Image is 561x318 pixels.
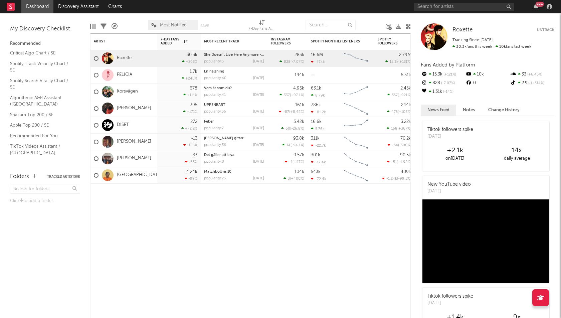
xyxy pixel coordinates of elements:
span: -1.24k [386,177,397,181]
div: -81.2k [311,110,326,114]
span: 10k fans last week [452,45,531,49]
button: 99+ [534,4,538,9]
div: 9.57k [294,153,304,157]
div: Vem är som du? [204,87,264,90]
div: Recommended [10,40,80,48]
div: She Doesn’t Live Here Anymore - T&A Demo Dec 16, 1992 [204,53,264,57]
span: +105 % [399,110,410,114]
div: 7-Day Fans Added (7-Day Fans Added) [248,17,275,36]
a: Apple Top 200 / SE [10,122,73,129]
div: 311k [311,136,320,141]
input: Search for folders... [10,184,80,194]
div: [DATE] [253,143,264,147]
span: 475 [391,110,398,114]
svg: Chart title [341,100,371,117]
span: +921 % [399,94,410,97]
div: +171 % [183,110,197,114]
div: 99 + [536,2,544,7]
a: Spotify Track Velocity Chart / SE [10,60,73,74]
a: Algorithmic A&R Assistant ([GEOGRAPHIC_DATA]) [10,94,73,108]
div: 161k [295,103,304,107]
div: [DATE] [427,133,473,140]
span: 168 [391,127,397,131]
span: -1 [289,160,293,164]
div: 2.79M [399,53,411,57]
div: 3.22k [401,120,411,124]
svg: Chart title [341,150,371,167]
div: -105 % [183,143,197,147]
span: 828 [284,60,291,64]
div: ( ) [282,143,304,147]
div: 301k [311,153,320,157]
div: 10k [465,70,510,79]
span: +1.92 % [398,160,410,164]
span: -14 % [442,90,453,94]
input: Search for artists [414,3,514,11]
span: 30.3k fans this week [452,45,492,49]
div: Spotify Monthly Listeners [311,39,361,43]
div: 8.79k [311,93,325,98]
div: Tiktok followers spike [427,293,473,300]
div: Instagram Followers [271,37,294,45]
div: 90.5k [400,153,411,157]
a: En hälsning [204,70,224,73]
span: +400 % [291,177,303,181]
div: Det gäller att leva [204,153,264,157]
span: -34 [392,144,398,147]
div: -1.24k [185,170,197,174]
div: Spotify Followers [378,37,401,45]
svg: Chart title [341,134,371,150]
div: 283k [295,53,304,57]
button: Change History [482,105,526,116]
div: -174k [311,60,325,64]
div: -22.7k [311,143,326,148]
div: Click to add a folder. [10,197,80,205]
div: ( ) [388,143,411,147]
span: +121 % [442,73,456,76]
svg: Chart title [341,50,371,67]
div: My Discovery Checklist [10,25,80,33]
div: [DATE] [253,177,264,180]
span: +121 % [399,60,410,64]
div: 33 [510,70,554,79]
a: Shazam Top 200 / SE [10,111,73,119]
svg: Chart title [341,84,371,100]
span: -94.1 % [292,144,303,147]
span: -99.5 % [398,177,410,181]
div: ( ) [281,126,304,131]
div: daily average [486,155,548,163]
div: 63.1k [311,86,321,91]
div: 678 [190,86,197,91]
div: 3.42k [294,120,304,124]
div: -72.4k [311,177,326,181]
a: Det gäller att leva [204,153,234,157]
div: 786k [311,103,321,107]
svg: Chart title [341,167,371,184]
span: -7.07 % [440,82,455,85]
button: News Feed [421,105,456,116]
div: 2.9k [510,79,554,88]
div: [DATE] [253,127,264,130]
span: Tracking Since: [DATE] [452,38,493,42]
div: 104k [295,170,304,174]
span: -51 [391,160,397,164]
span: +8.42 % [290,110,303,114]
div: Filters [101,17,107,36]
a: Roxette [452,27,473,33]
div: [DATE] [427,188,471,195]
div: popularity: 3 [204,60,224,63]
div: Most Recent Track [204,39,254,43]
div: 15.3k [421,70,465,79]
div: 409k [401,170,411,174]
div: [DATE] [427,300,473,307]
div: 272 [190,120,197,124]
a: Critical Algo Chart / SE [10,49,73,57]
a: UPPENBART [204,103,225,107]
a: Korsvägen [117,89,138,95]
div: Henrys gitarr [204,137,264,140]
div: [DATE] [253,160,264,164]
div: -33 [191,153,197,157]
div: popularity: 41 [204,93,226,97]
div: popularity: 0 [204,160,224,164]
